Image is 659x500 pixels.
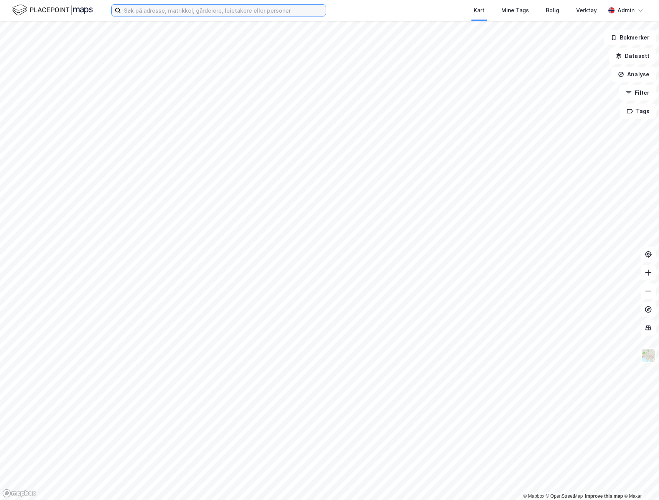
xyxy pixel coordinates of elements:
[121,5,326,16] input: Søk på adresse, matrikkel, gårdeiere, leietakere eller personer
[12,3,93,17] img: logo.f888ab2527a4732fd821a326f86c7f29.svg
[474,6,484,15] div: Kart
[618,6,634,15] div: Admin
[546,6,559,15] div: Bolig
[576,6,597,15] div: Verktøy
[501,6,529,15] div: Mine Tags
[621,463,659,500] iframe: Chat Widget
